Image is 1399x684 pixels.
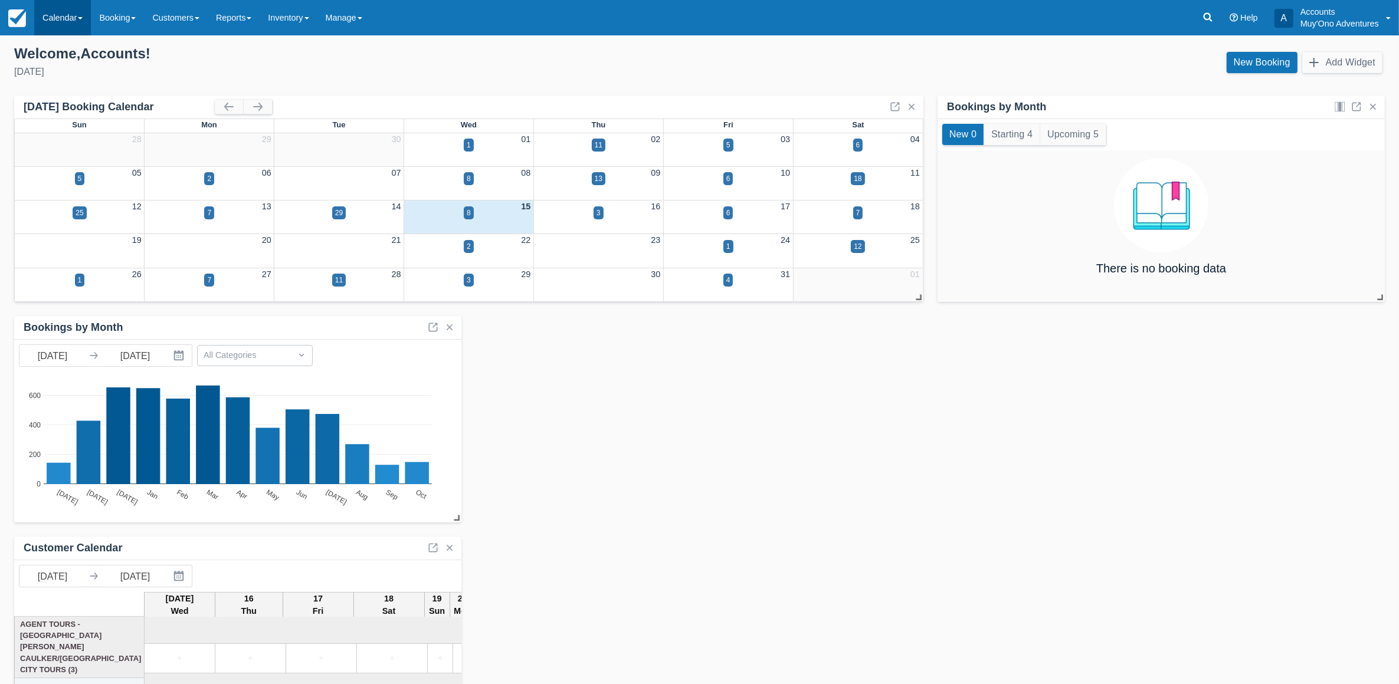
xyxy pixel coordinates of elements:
div: 2 [467,241,471,252]
div: 7 [207,275,211,285]
div: 3 [597,208,601,218]
div: 11 [335,275,343,285]
a: 01 [910,269,920,279]
button: Starting 4 [984,124,1040,145]
th: 16 Thu [215,592,283,618]
a: 24 [781,235,790,245]
span: Mon [201,120,217,129]
div: 6 [856,140,860,150]
a: 31 [781,269,790,279]
a: 23 [651,235,660,245]
a: 20 [262,235,271,245]
a: 30 [392,134,401,144]
a: + [431,652,450,665]
a: 07 [392,168,401,177]
div: 2 [207,173,211,184]
a: + [456,652,475,665]
a: 05 [132,168,142,177]
a: 03 [781,134,790,144]
a: 17 [781,202,790,211]
a: 28 [132,134,142,144]
th: 19 Sun [424,592,450,618]
span: Sat [852,120,864,129]
a: 02 [651,134,660,144]
div: Bookings by Month [947,100,1047,114]
a: 28 [392,269,401,279]
div: 4 [726,275,730,285]
a: 21 [392,235,401,245]
div: 29 [335,208,343,218]
a: 04 [910,134,920,144]
div: 7 [207,208,211,218]
a: 14 [392,202,401,211]
a: 18 [910,202,920,211]
th: 20 Mon [450,592,475,618]
a: 15 [521,202,530,211]
input: End Date [102,345,168,366]
div: 13 [595,173,602,184]
a: 19 [132,235,142,245]
a: Agent Tours - [GEOGRAPHIC_DATA][PERSON_NAME] Caulker/[GEOGRAPHIC_DATA] City Tours (3) [18,619,142,676]
div: 8 [467,173,471,184]
span: Thu [592,120,606,129]
button: Upcoming 5 [1040,124,1106,145]
div: 5 [78,173,82,184]
div: 6 [726,208,730,218]
div: 1 [467,140,471,150]
a: 16 [651,202,660,211]
div: Bookings by Month [24,321,123,334]
div: 5 [726,140,730,150]
th: [DATE] Wed [145,592,215,618]
a: + [218,652,283,665]
a: 08 [521,168,530,177]
div: 1 [78,275,82,285]
th: 17 Fri [283,592,353,618]
a: 11 [910,168,920,177]
a: 06 [262,168,271,177]
a: + [148,652,212,665]
div: 3 [467,275,471,285]
button: Interact with the calendar and add the check-in date for your trip. [168,565,192,587]
a: 10 [781,168,790,177]
i: Help [1230,14,1238,22]
input: Start Date [19,565,86,587]
a: 22 [521,235,530,245]
button: New 0 [942,124,984,145]
span: Sun [72,120,86,129]
h4: There is no booking data [1096,262,1226,275]
span: Tue [332,120,345,129]
th: 18 Sat [353,592,424,618]
a: 25 [910,235,920,245]
div: 11 [595,140,602,150]
a: + [289,652,353,665]
button: Add Widget [1302,52,1382,73]
a: New Booking [1227,52,1298,73]
a: 09 [651,168,660,177]
a: 13 [262,202,271,211]
a: + [360,652,424,665]
div: 7 [856,208,860,218]
a: 12 [132,202,142,211]
input: End Date [102,565,168,587]
p: Muy'Ono Adventures [1300,18,1379,29]
span: Dropdown icon [296,349,307,361]
input: Start Date [19,345,86,366]
a: 30 [651,269,660,279]
a: 29 [521,269,530,279]
div: 25 [76,208,83,218]
div: A [1275,9,1293,28]
div: 8 [467,208,471,218]
button: Interact with the calendar and add the check-in date for your trip. [168,345,192,366]
span: Fri [723,120,733,129]
div: Customer Calendar [24,541,123,555]
img: booking.png [1114,158,1208,252]
a: 26 [132,269,142,279]
a: 27 [262,269,271,279]
div: 12 [854,241,861,252]
div: 18 [854,173,861,184]
a: 29 [262,134,271,144]
div: 1 [726,241,730,252]
div: Welcome , Accounts ! [14,45,690,63]
span: Help [1240,13,1258,22]
div: 6 [726,173,730,184]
